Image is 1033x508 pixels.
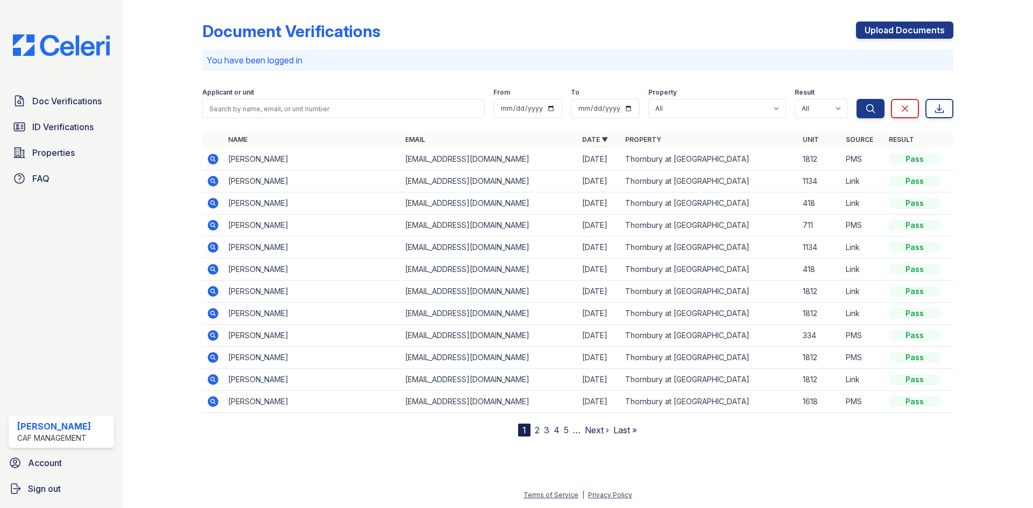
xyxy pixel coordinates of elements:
div: Pass [889,242,940,253]
a: Terms of Service [523,491,578,499]
td: Thornbury at [GEOGRAPHIC_DATA] [621,192,798,214]
a: 5 [564,425,569,435]
td: [EMAIL_ADDRESS][DOMAIN_NAME] [401,303,578,325]
td: 1134 [798,170,841,192]
div: [PERSON_NAME] [17,420,91,433]
td: [DATE] [578,391,621,413]
td: [EMAIL_ADDRESS][DOMAIN_NAME] [401,148,578,170]
div: Pass [889,154,940,164]
div: Pass [889,264,940,275]
td: PMS [841,391,885,413]
span: Doc Verifications [32,95,102,108]
span: FAQ [32,172,49,185]
td: PMS [841,325,885,347]
td: [EMAIL_ADDRESS][DOMAIN_NAME] [401,214,578,237]
td: [PERSON_NAME] [224,391,401,413]
div: Pass [889,352,940,363]
td: 1618 [798,391,841,413]
span: ID Verifications [32,120,94,133]
a: 3 [544,425,549,435]
td: [EMAIL_ADDRESS][DOMAIN_NAME] [401,192,578,214]
a: Name [228,135,247,144]
div: Pass [889,374,940,385]
td: [DATE] [578,325,621,347]
td: [DATE] [578,170,621,192]
td: 711 [798,214,841,237]
td: 1812 [798,369,841,391]
a: Upload Documents [856,22,953,39]
td: PMS [841,214,885,237]
td: Thornbury at [GEOGRAPHIC_DATA] [621,391,798,413]
td: [EMAIL_ADDRESS][DOMAIN_NAME] [401,325,578,347]
td: [PERSON_NAME] [224,214,401,237]
a: 2 [535,425,540,435]
a: Sign out [4,478,118,499]
td: [DATE] [578,259,621,281]
td: Link [841,170,885,192]
td: Thornbury at [GEOGRAPHIC_DATA] [621,325,798,347]
a: Source [846,135,873,144]
a: Email [405,135,425,144]
td: Thornbury at [GEOGRAPHIC_DATA] [621,303,798,325]
td: [DATE] [578,237,621,259]
td: 1812 [798,347,841,369]
div: Pass [889,286,940,297]
td: [EMAIL_ADDRESS][DOMAIN_NAME] [401,369,578,391]
a: Properties [9,142,114,163]
td: [EMAIL_ADDRESS][DOMAIN_NAME] [401,281,578,303]
td: Link [841,259,885,281]
div: Pass [889,330,940,341]
td: [EMAIL_ADDRESS][DOMAIN_NAME] [401,347,578,369]
td: PMS [841,347,885,369]
td: [EMAIL_ADDRESS][DOMAIN_NAME] [401,170,578,192]
td: [PERSON_NAME] [224,325,401,347]
td: [PERSON_NAME] [224,148,401,170]
div: Pass [889,396,940,407]
td: Thornbury at [GEOGRAPHIC_DATA] [621,214,798,237]
div: Pass [889,198,940,209]
td: [PERSON_NAME] [224,303,401,325]
td: [PERSON_NAME] [224,281,401,303]
a: ID Verifications [9,116,114,138]
div: | [582,491,584,499]
td: [PERSON_NAME] [224,347,401,369]
input: Search by name, email, or unit number [202,99,485,118]
label: From [493,88,510,97]
td: 334 [798,325,841,347]
td: Link [841,303,885,325]
div: Pass [889,220,940,231]
a: Date ▼ [582,135,608,144]
a: Next › [585,425,609,435]
td: [DATE] [578,369,621,391]
span: … [573,424,581,437]
p: You have been logged in [207,54,949,67]
td: [DATE] [578,214,621,237]
a: Unit [803,135,819,144]
td: [DATE] [578,303,621,325]
td: [DATE] [578,148,621,170]
td: 1812 [798,303,841,325]
img: CE_Logo_Blue-a8612792a0a2168367f1c8372b55b34899dd931a85d93a1a3d3e32e68fde9ad4.png [4,34,118,56]
td: PMS [841,148,885,170]
label: To [571,88,579,97]
td: [PERSON_NAME] [224,170,401,192]
td: Thornbury at [GEOGRAPHIC_DATA] [621,148,798,170]
td: Thornbury at [GEOGRAPHIC_DATA] [621,369,798,391]
td: [PERSON_NAME] [224,259,401,281]
td: 418 [798,192,841,214]
td: [EMAIL_ADDRESS][DOMAIN_NAME] [401,259,578,281]
a: 4 [554,425,560,435]
a: Doc Verifications [9,90,114,112]
td: [PERSON_NAME] [224,237,401,259]
div: Document Verifications [202,22,380,41]
label: Property [648,88,677,97]
td: Thornbury at [GEOGRAPHIC_DATA] [621,237,798,259]
a: Result [889,135,914,144]
td: 1812 [798,281,841,303]
td: Thornbury at [GEOGRAPHIC_DATA] [621,347,798,369]
td: Thornbury at [GEOGRAPHIC_DATA] [621,281,798,303]
td: Thornbury at [GEOGRAPHIC_DATA] [621,170,798,192]
div: CAF Management [17,433,91,443]
td: [DATE] [578,192,621,214]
